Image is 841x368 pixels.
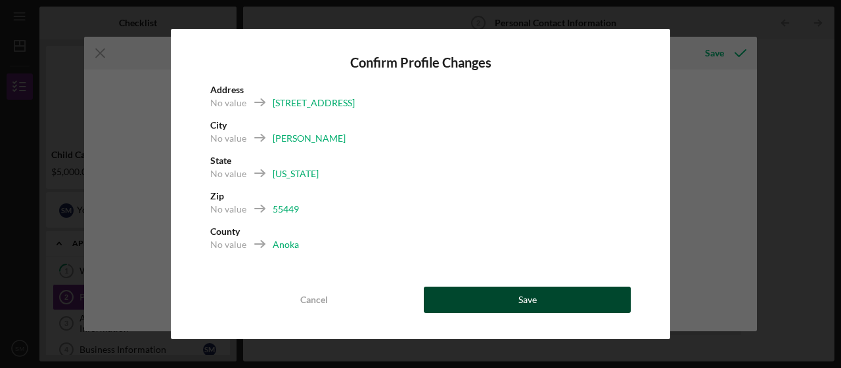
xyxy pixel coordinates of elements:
[424,287,631,313] button: Save
[210,55,631,70] h4: Confirm Profile Changes
[300,287,328,313] div: Cancel
[210,238,246,251] div: No value
[210,96,246,110] div: No value
[273,203,299,216] div: 55449
[210,226,240,237] b: County
[210,84,244,95] b: Address
[273,132,346,145] div: [PERSON_NAME]
[210,132,246,145] div: No value
[210,190,224,201] b: Zip
[210,167,246,180] div: No value
[273,96,355,110] div: [STREET_ADDRESS]
[273,238,299,251] div: Anoka
[210,287,417,313] button: Cancel
[210,119,227,131] b: City
[273,167,319,180] div: [US_STATE]
[210,155,231,166] b: State
[518,287,537,313] div: Save
[210,203,246,216] div: No value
